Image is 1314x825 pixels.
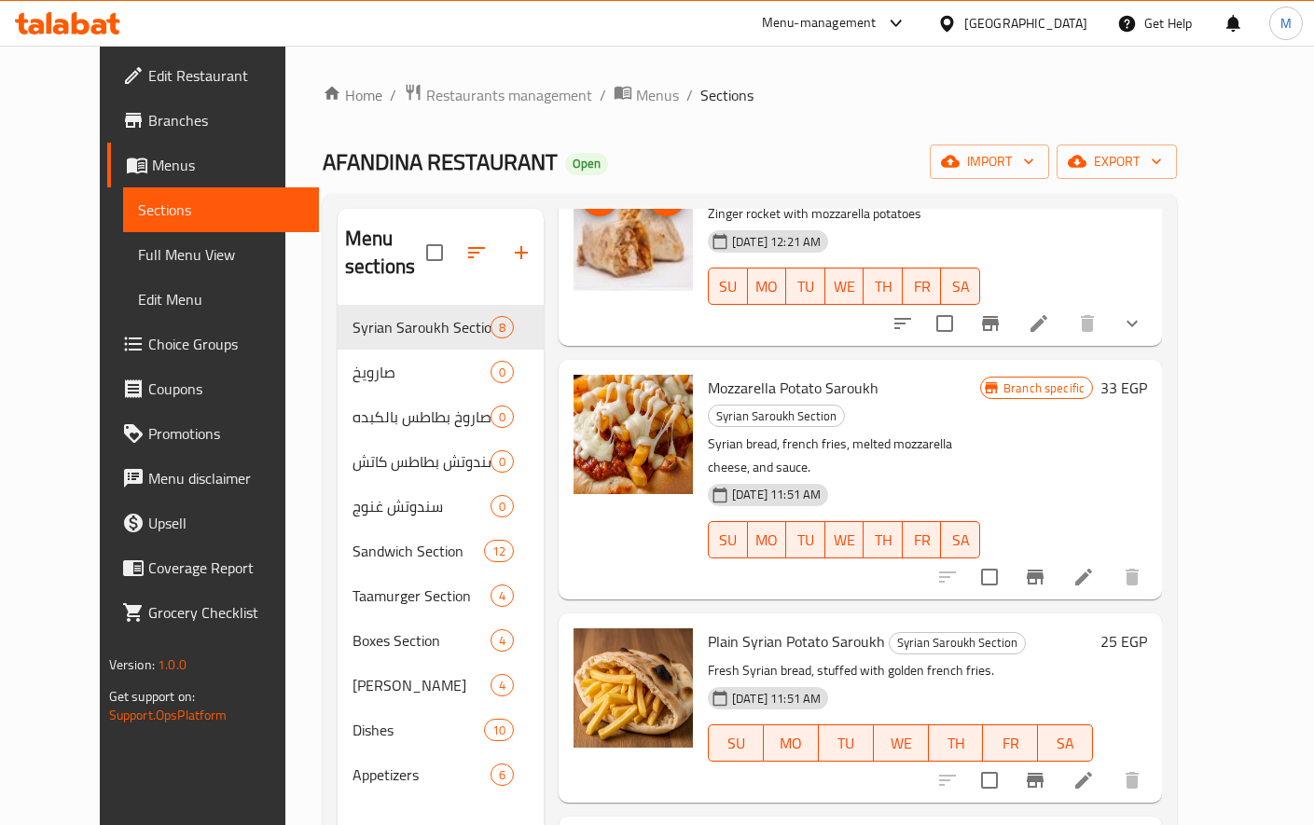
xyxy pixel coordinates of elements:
[491,316,514,338] div: items
[1057,144,1177,179] button: export
[910,527,934,554] span: FR
[123,232,319,277] a: Full Menu View
[748,521,787,558] button: MO
[491,587,513,605] span: 4
[941,268,980,305] button: SA
[825,521,864,558] button: WE
[771,730,811,757] span: MO
[983,724,1038,762] button: FR
[353,361,491,383] span: صارويخ
[390,84,396,106] li: /
[881,730,921,757] span: WE
[716,730,756,757] span: SU
[338,297,544,804] nav: Menu sections
[716,273,740,300] span: SU
[903,268,942,305] button: FR
[353,540,484,562] span: Sandwich Section
[491,498,513,516] span: 0
[700,84,754,106] span: Sections
[107,501,319,545] a: Upsell
[1065,301,1110,346] button: delete
[1013,758,1058,803] button: Branch-specific-item
[148,109,304,131] span: Branches
[109,703,228,727] a: Support.OpsPlatform
[1110,555,1155,599] button: delete
[152,154,304,176] span: Menus
[708,521,747,558] button: SU
[353,584,491,607] span: Taamurger Section
[491,677,513,694] span: 4
[338,618,544,663] div: Boxes Section4
[794,527,818,554] span: TU
[148,333,304,355] span: Choice Groups
[1110,758,1155,803] button: delete
[353,763,491,786] span: Appetizers
[345,225,426,281] h2: Menu sections
[338,663,544,708] div: [PERSON_NAME]4
[148,512,304,534] span: Upsell
[708,405,845,427] div: Syrian Saroukh Section
[614,83,679,107] a: Menus
[970,761,1009,800] span: Select to update
[930,144,1049,179] button: import
[109,653,155,677] span: Version:
[353,674,491,696] span: [PERSON_NAME]
[970,557,1009,597] span: Select to update
[426,84,592,106] span: Restaurants management
[107,590,319,635] a: Grocery Checklist
[138,243,304,266] span: Full Menu View
[871,273,895,300] span: TH
[107,53,319,98] a: Edit Restaurant
[158,653,187,677] span: 1.0.0
[819,724,874,762] button: TU
[864,268,903,305] button: TH
[833,273,857,300] span: WE
[338,350,544,394] div: صارويخ0
[485,722,513,739] span: 10
[491,632,513,650] span: 4
[1045,730,1086,757] span: SA
[574,172,693,291] img: Zinger Sandwich
[353,495,491,517] span: سندوتش غنوج
[755,527,780,554] span: MO
[716,527,740,554] span: SU
[454,230,499,275] span: Sort sections
[910,273,934,300] span: FR
[353,316,491,338] span: Syrian Saroukh Section
[338,529,544,573] div: Sandwich Section12
[686,84,693,106] li: /
[948,527,973,554] span: SA
[786,268,825,305] button: TU
[964,13,1087,34] div: [GEOGRAPHIC_DATA]
[880,301,925,346] button: sort-choices
[491,450,514,473] div: items
[874,724,929,762] button: WE
[491,766,513,784] span: 6
[323,84,382,106] a: Home
[708,724,764,762] button: SU
[1110,301,1155,346] button: show more
[565,153,608,175] div: Open
[725,690,828,708] span: [DATE] 11:51 AM
[353,629,491,652] div: Boxes Section
[1072,150,1162,173] span: export
[491,584,514,607] div: items
[353,719,484,741] span: Dishes
[708,268,747,305] button: SU
[574,628,693,748] img: Plain Syrian Potato Saroukh
[1100,375,1147,401] h6: 33 EGP
[138,288,304,310] span: Edit Menu
[491,629,514,652] div: items
[636,84,679,106] span: Menus
[491,408,513,426] span: 0
[353,406,491,428] span: صاروخ بطاطس بالكبده
[491,453,513,471] span: 0
[485,543,513,560] span: 12
[574,375,693,494] img: Mozzarella Potato Saroukh
[491,406,514,428] div: items
[725,486,828,503] span: [DATE] 11:51 AM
